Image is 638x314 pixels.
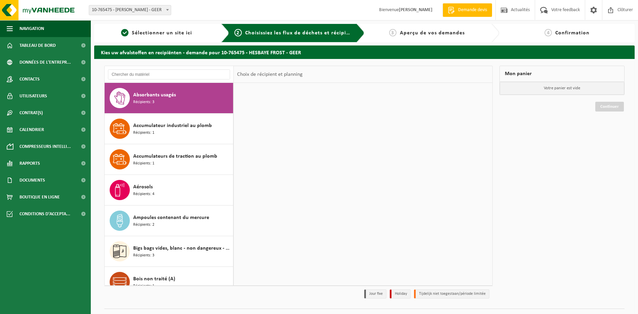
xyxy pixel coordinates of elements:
span: Utilisateurs [20,88,47,104]
a: Continuer [595,102,624,112]
span: Aperçu de vos demandes [400,30,465,36]
button: Aérosols Récipients: 4 [105,175,233,206]
button: Ampoules contenant du mercure Récipients: 2 [105,206,233,236]
span: Documents [20,172,45,189]
span: Contrat(s) [20,104,43,121]
a: Demande devis [443,3,492,17]
span: 1 [121,29,128,36]
span: 10-765475 - HESBAYE FROST - GEER [89,5,171,15]
span: Récipients: 2 [133,222,154,228]
span: Confirmation [555,30,590,36]
span: Choisissiez les flux de déchets et récipients [245,30,357,36]
button: Accumulateur industriel au plomb Récipients: 1 [105,114,233,144]
span: Récipients: 1 [133,160,154,167]
button: Bigs bags vides, blanc - non dangereux - en vrac Récipients: 3 [105,236,233,267]
div: Mon panier [499,66,625,82]
li: Jour fixe [364,289,386,299]
button: Absorbants usagés Récipients: 3 [105,83,233,114]
div: Choix de récipient et planning [234,66,306,83]
span: Absorbants usagés [133,91,176,99]
span: Sélectionner un site ici [132,30,192,36]
strong: [PERSON_NAME] [399,7,433,12]
span: Données de l'entrepr... [20,54,71,71]
span: Conditions d'accepta... [20,206,70,222]
span: Récipients: 1 [133,283,154,289]
span: Accumulateur industriel au plomb [133,122,212,130]
span: Rapports [20,155,40,172]
li: Holiday [390,289,411,299]
span: Calendrier [20,121,44,138]
span: Tableau de bord [20,37,56,54]
span: Ampoules contenant du mercure [133,214,209,222]
input: Chercher du matériel [108,69,230,80]
button: Bois non traité (A) Récipients: 1 [105,267,233,297]
span: Récipients: 4 [133,191,154,197]
p: Votre panier est vide [500,82,624,95]
li: Tijdelijk niet toegestaan/période limitée [414,289,489,299]
span: 3 [389,29,397,36]
a: 1Sélectionner un site ici [98,29,216,37]
span: Aérosols [133,183,153,191]
span: Navigation [20,20,44,37]
span: Bois non traité (A) [133,275,175,283]
span: Récipients: 3 [133,99,154,105]
span: 4 [545,29,552,36]
span: Récipients: 1 [133,130,154,136]
h2: Kies uw afvalstoffen en recipiënten - demande pour 10-765475 - HESBAYE FROST - GEER [94,45,635,59]
button: Accumulateurs de traction au plomb Récipients: 1 [105,144,233,175]
span: Compresseurs intelli... [20,138,71,155]
span: Bigs bags vides, blanc - non dangereux - en vrac [133,244,231,252]
span: Accumulateurs de traction au plomb [133,152,217,160]
span: 2 [234,29,242,36]
span: Récipients: 3 [133,252,154,259]
span: Contacts [20,71,40,88]
span: Boutique en ligne [20,189,60,206]
span: Demande devis [456,7,489,13]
